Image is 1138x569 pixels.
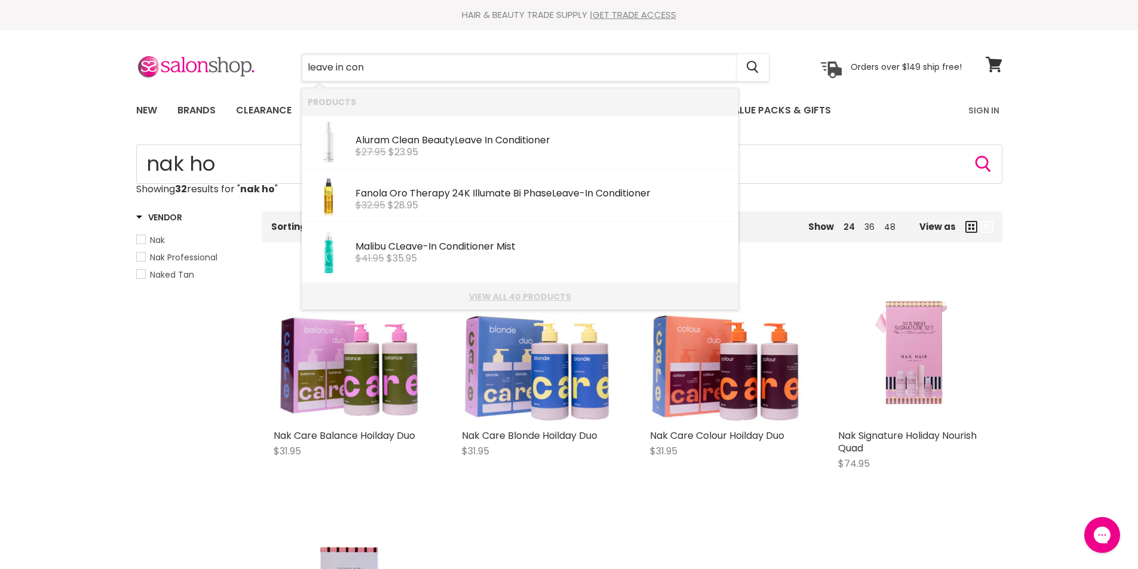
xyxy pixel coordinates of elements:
[974,155,993,174] button: Search
[274,271,426,423] img: Nak Care Balance Hoilday Duo
[355,241,732,254] div: Malibu C - ditioner Mist
[127,98,166,123] a: New
[302,115,738,168] li: Products: Aluram Clean Beauty Leave In Conditioner
[271,222,306,232] label: Sorting
[150,269,194,281] span: Naked Tan
[150,234,165,246] span: Nak
[650,444,677,458] span: $31.95
[168,98,225,123] a: Brands
[462,271,614,423] img: Nak Care Blonde Hoilday Duo
[136,268,247,281] a: Naked Tan
[388,145,418,159] span: $23.95
[737,54,769,81] button: Search
[961,98,1007,123] a: Sign In
[552,186,579,200] b: Leave
[127,93,901,128] ul: Main menu
[150,251,217,263] span: Nak Professional
[302,283,738,310] li: View All
[136,251,247,264] a: Nak Professional
[919,222,956,232] span: View as
[462,429,597,442] a: Nak Care Blonde Hoilday Duo
[838,429,977,455] a: Nak Signature Holiday Nourish Quad
[650,429,784,442] a: Nak Care Colour Hoilday Duo
[387,251,417,265] span: $35.95
[302,222,738,283] li: Products: Malibu C Leave-In Conditioner Mist
[355,145,386,159] s: $27.95
[455,133,482,147] b: Leave
[308,121,349,163] img: 700508_200x.jpg
[462,444,489,458] span: $31.95
[593,8,676,21] a: GET TRADE ACCESS
[136,211,182,223] h3: Vendor
[302,54,737,81] input: Search
[808,220,834,233] span: Show
[311,227,345,278] img: ScreenShot2022-04-27at2.25.56pm_200x.png
[717,98,840,123] a: Value Packs & Gifts
[838,271,990,423] img: Nak Signature Holiday Nourish Quad
[301,53,769,82] form: Product
[121,93,1017,128] nav: Main
[355,188,732,201] div: Fanola Oro Therapy 24K Illumate Bi Phase - ditioner
[1078,513,1126,557] iframe: Gorgias live chat messenger
[484,133,493,147] b: In
[355,251,384,265] s: $41.95
[884,221,895,233] a: 48
[308,174,349,216] img: Untitled_1080x1080px_31_1296x_9d3f9f38-16e1-4596-853b-7232b20265ac.webp
[136,144,1002,184] form: Product
[851,61,962,72] p: Orders over $149 ship free!
[843,221,855,233] a: 24
[864,221,875,233] a: 36
[274,429,415,442] a: Nak Care Balance Hoilday Duo
[355,135,732,147] div: Aluram Clean Beauty ditioner
[495,133,514,147] b: Con
[136,144,1002,184] input: Search
[355,198,385,212] s: $32.95
[395,239,423,253] b: Leave
[302,168,738,222] li: Products: Fanola Oro Therapy 24K Illumate Bi Phase Leave-In Conditioner
[838,457,870,470] span: $74.95
[121,9,1017,21] div: HAIR & BEAUTY TRADE SUPPLY |
[136,233,247,247] a: Nak
[308,292,732,302] a: View all 40 products
[585,186,593,200] b: In
[388,198,418,212] span: $28.95
[439,239,458,253] b: Con
[136,184,1002,195] p: Showing results for " "
[240,182,275,196] strong: nak ho
[274,444,301,458] span: $31.95
[428,239,437,253] b: In
[650,271,802,423] img: Nak Care Colour Hoilday Duo
[596,186,615,200] b: Con
[227,98,300,123] a: Clearance
[175,182,187,196] strong: 32
[302,88,738,115] li: Products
